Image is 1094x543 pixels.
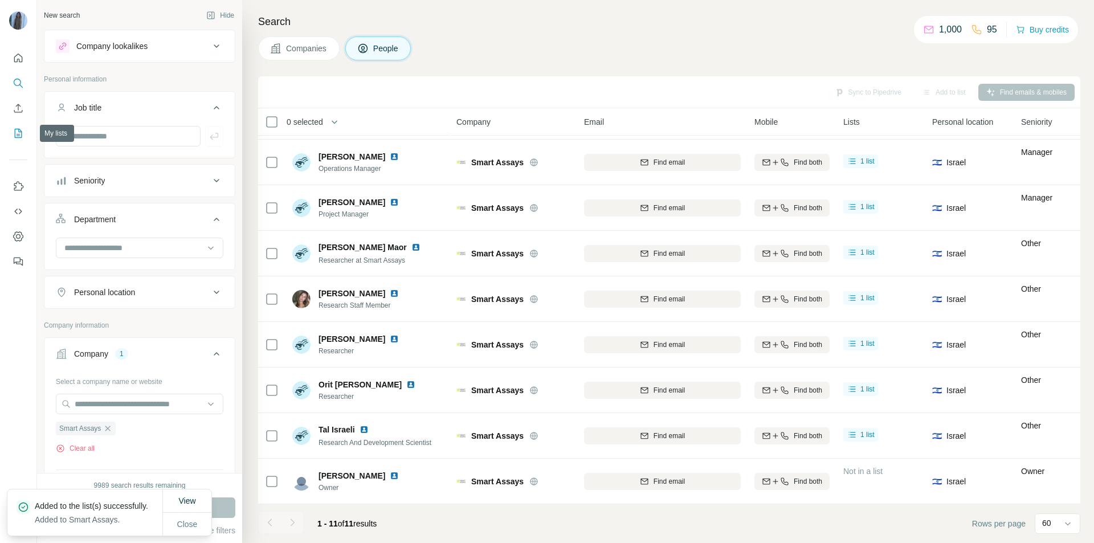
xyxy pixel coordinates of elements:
span: 1 list [860,247,875,258]
button: Find email [584,154,741,171]
span: Find both [794,203,822,213]
span: 🇮🇱 [932,202,942,214]
span: Israel [946,202,966,214]
img: Avatar [292,336,311,354]
button: Find email [584,473,741,490]
span: Find both [794,476,822,487]
span: Rows per page [972,518,1026,529]
div: 9989 search results remaining [94,480,186,491]
span: Find both [794,385,822,395]
span: Manager [1021,148,1052,157]
div: Seniority [74,175,105,186]
span: Company [456,116,491,128]
img: Logo of Smart Assays [456,477,466,486]
button: Find both [754,427,830,444]
img: LinkedIn logo [406,380,415,389]
span: Israel [946,157,966,168]
span: Project Manager [319,209,403,219]
span: Smart Assays [471,293,524,305]
span: Other [1021,284,1041,293]
div: Company lookalikes [76,40,148,52]
img: Logo of Smart Assays [456,431,466,440]
button: My lists [9,123,27,144]
img: LinkedIn logo [390,198,399,207]
button: Company lookalikes [44,32,235,60]
span: [PERSON_NAME] [319,288,385,299]
p: Personal information [44,74,235,84]
span: People [373,43,399,54]
span: Mobile [754,116,778,128]
span: Close [177,518,198,530]
button: Enrich CSV [9,98,27,119]
img: Avatar [292,381,311,399]
span: Other [1021,421,1041,430]
button: Company1 [44,340,235,372]
span: Other [1021,375,1041,385]
span: Smart Assays [471,202,524,214]
span: Owner [1021,467,1044,476]
span: 🇮🇱 [932,385,942,396]
span: 0 selected [287,116,323,128]
button: Buy credits [1016,22,1069,38]
span: Israel [946,430,966,442]
button: Job title [44,94,235,126]
button: Feedback [9,251,27,272]
span: Find both [794,248,822,259]
span: Israel [946,339,966,350]
span: Find email [654,157,685,168]
button: Find both [754,245,830,262]
img: LinkedIn logo [390,152,399,161]
button: Close [169,514,206,534]
img: LinkedIn logo [360,425,369,434]
span: Find both [794,294,822,304]
button: Find both [754,199,830,217]
div: Select a company name or website [56,372,223,387]
img: Avatar [292,244,311,263]
span: [PERSON_NAME] [319,197,385,208]
span: Israel [946,293,966,305]
span: [PERSON_NAME] [319,151,385,162]
span: 🇮🇱 [932,430,942,442]
span: Find email [654,203,685,213]
span: Other [1021,330,1041,339]
img: Avatar [292,427,311,445]
img: Avatar [292,290,311,308]
button: Quick start [9,48,27,68]
p: 95 [987,23,997,36]
span: Find both [794,431,822,441]
div: New search [44,10,80,21]
span: Smart Assays [471,430,524,442]
span: [PERSON_NAME] Maor [319,242,407,253]
img: Logo of Smart Assays [456,158,466,167]
span: 1 - 11 [317,519,338,528]
button: Find both [754,336,830,353]
p: Added to the list(s) successfully. [35,500,157,512]
h4: Search [258,14,1080,30]
img: Logo of Smart Assays [456,386,466,395]
img: Logo of Smart Assays [456,295,466,304]
span: Smart Assays [471,339,524,350]
button: Department [44,206,235,238]
span: 1 list [860,293,875,303]
img: LinkedIn logo [390,289,399,298]
span: 🇮🇱 [932,476,942,487]
span: [PERSON_NAME] [319,333,385,345]
span: Smart Assays [471,157,524,168]
img: Avatar [292,472,311,491]
span: Orit [PERSON_NAME] [319,379,402,390]
img: Avatar [292,153,311,172]
span: Find both [794,157,822,168]
button: Find email [584,382,741,399]
span: Smart Assays [471,248,524,259]
button: Use Surfe on LinkedIn [9,176,27,197]
div: Job title [74,102,101,113]
span: results [317,519,377,528]
img: Avatar [9,11,27,30]
img: Avatar [292,199,311,217]
button: Personal location [44,279,235,306]
span: Researcher at Smart Assays [319,256,405,264]
img: Logo of Smart Assays [456,340,466,349]
span: Seniority [1021,116,1052,128]
button: Find email [584,199,741,217]
span: Smart Assays [59,423,101,434]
